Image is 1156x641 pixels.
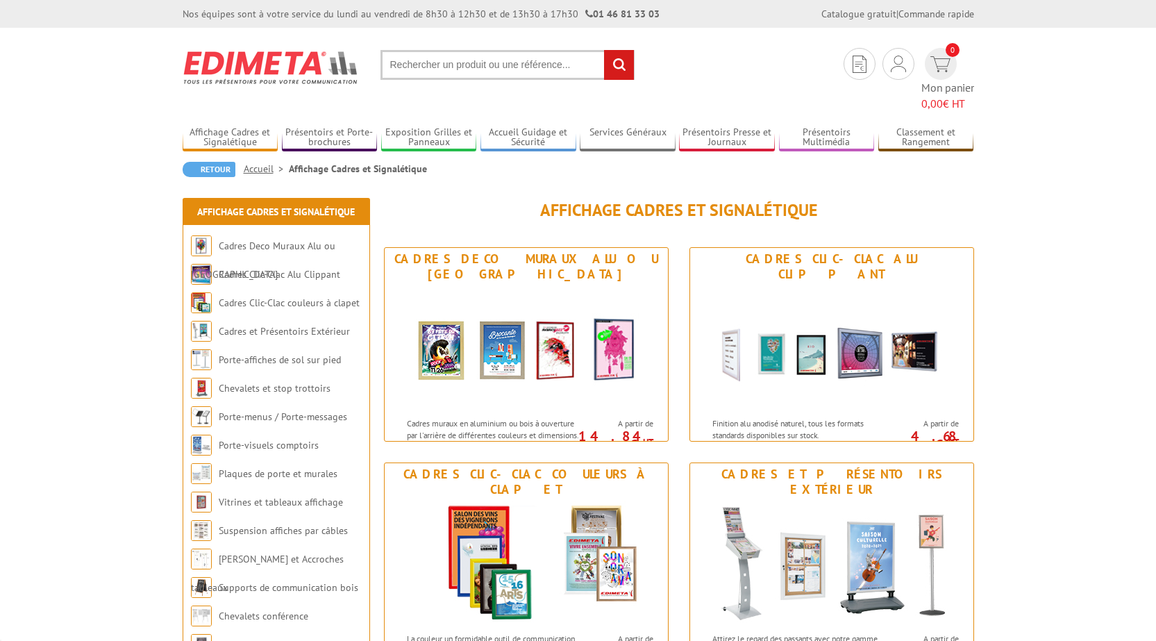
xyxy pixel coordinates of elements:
[219,610,308,622] a: Chevalets conférence
[381,126,477,149] a: Exposition Grilles et Panneaux
[244,163,289,175] a: Accueil
[388,251,664,282] div: Cadres Deco Muraux Alu ou [GEOGRAPHIC_DATA]
[576,432,653,449] p: 14.84 €
[191,492,212,513] img: Vitrines et tableaux affichage
[921,97,943,110] span: 0,00
[604,50,634,80] input: rechercher
[898,8,974,20] a: Commande rapide
[191,292,212,313] img: Cadres Clic-Clac couleurs à clapet
[191,435,212,456] img: Porte-visuels comptoirs
[779,126,875,149] a: Présentoirs Multimédia
[921,80,974,112] span: Mon panier
[191,378,212,399] img: Chevalets et stop trottoirs
[689,247,974,442] a: Cadres Clic-Clac Alu Clippant Cadres Clic-Clac Alu Clippant Finition alu anodisé naturel, tous le...
[580,126,676,149] a: Services Généraux
[480,126,576,149] a: Accueil Guidage et Sécurité
[183,162,235,177] a: Retour
[197,206,355,218] a: Affichage Cadres et Signalétique
[703,285,960,410] img: Cadres Clic-Clac Alu Clippant
[191,321,212,342] img: Cadres et Présentoirs Extérieur
[398,501,655,626] img: Cadres Clic-Clac couleurs à clapet
[191,406,212,427] img: Porte-menus / Porte-messages
[930,56,950,72] img: devis rapide
[821,7,974,21] div: |
[191,549,212,569] img: Cimaises et Accroches tableaux
[388,467,664,497] div: Cadres Clic-Clac couleurs à clapet
[219,581,358,594] a: Supports de communication bois
[384,201,974,219] h1: Affichage Cadres et Signalétique
[853,56,866,73] img: devis rapide
[219,325,350,338] a: Cadres et Présentoirs Extérieur
[891,56,906,72] img: devis rapide
[585,8,660,20] strong: 01 46 81 33 03
[219,353,341,366] a: Porte-affiches de sol sur pied
[191,463,212,484] img: Plaques de porte et murales
[289,162,427,176] li: Affichage Cadres et Signalétique
[191,553,344,594] a: [PERSON_NAME] et Accroches tableaux
[183,42,360,93] img: Edimeta
[219,297,360,309] a: Cadres Clic-Clac couleurs à clapet
[583,418,653,429] span: A partir de
[712,417,885,441] p: Finition alu anodisé naturel, tous les formats standards disponibles sur stock.
[694,467,970,497] div: Cadres et Présentoirs Extérieur
[888,418,959,429] span: A partir de
[921,48,974,112] a: devis rapide 0 Mon panier 0,00€ HT
[384,247,669,442] a: Cadres Deco Muraux Alu ou [GEOGRAPHIC_DATA] Cadres Deco Muraux Alu ou Bois Cadres muraux en alumi...
[694,251,970,282] div: Cadres Clic-Clac Alu Clippant
[219,496,343,508] a: Vitrines et tableaux affichage
[219,524,348,537] a: Suspension affiches par câbles
[183,126,278,149] a: Affichage Cadres et Signalétique
[191,349,212,370] img: Porte-affiches de sol sur pied
[881,432,959,449] p: 4.68 €
[191,520,212,541] img: Suspension affiches par câbles
[643,436,653,448] sup: HT
[398,285,655,410] img: Cadres Deco Muraux Alu ou Bois
[407,417,579,465] p: Cadres muraux en aluminium ou bois à ouverture par l'arrière de différentes couleurs et dimension...
[821,8,896,20] a: Catalogue gratuit
[219,439,319,451] a: Porte-visuels comptoirs
[679,126,775,149] a: Présentoirs Presse et Journaux
[219,410,347,423] a: Porte-menus / Porte-messages
[183,7,660,21] div: Nos équipes sont à votre service du lundi au vendredi de 8h30 à 12h30 et de 13h30 à 17h30
[219,382,330,394] a: Chevalets et stop trottoirs
[191,240,335,281] a: Cadres Deco Muraux Alu ou [GEOGRAPHIC_DATA]
[703,501,960,626] img: Cadres et Présentoirs Extérieur
[282,126,378,149] a: Présentoirs et Porte-brochures
[380,50,635,80] input: Rechercher un produit ou une référence...
[878,126,974,149] a: Classement et Rangement
[921,96,974,112] span: € HT
[946,43,960,57] span: 0
[191,606,212,626] img: Chevalets conférence
[219,467,337,480] a: Plaques de porte et murales
[191,235,212,256] img: Cadres Deco Muraux Alu ou Bois
[948,436,959,448] sup: HT
[219,268,340,281] a: Cadres Clic-Clac Alu Clippant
